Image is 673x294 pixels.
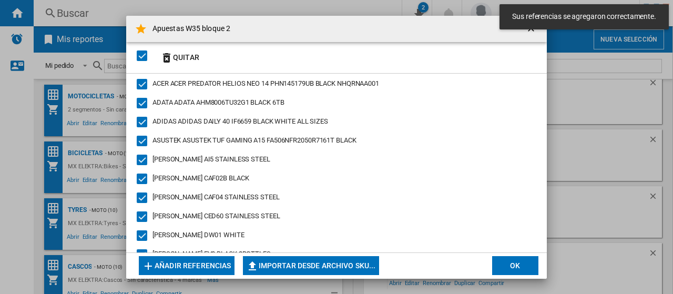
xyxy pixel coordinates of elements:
[152,98,284,106] span: ADATA ADATA AHM8006TU32G1 BLACK 6TB
[152,212,280,220] span: [PERSON_NAME] CED60 STAINLESS STEEL
[137,47,152,65] md-checkbox: SELECTIONS.EDITION_POPUP.SELECT_DESELECT
[152,79,379,87] span: ACER ACER PREDATOR HELIOS NEO 14 PHN145179UB BLACK NHQRNAA001
[137,174,528,184] md-checkbox: AVERA CAF02B BLACK
[152,155,270,163] span: [PERSON_NAME] AI5 STAINLESS STEEL
[137,155,528,165] md-checkbox: AVERA AI5 STAINLESS STEEL
[152,117,328,125] span: ADIDAS ADIDAS DAILY 40 IF6659 BLACK WHITE ALL SIZES
[137,230,528,241] md-checkbox: AVERA DW01 WHITE
[152,193,280,201] span: [PERSON_NAME] CAF04 STAINLESS STEEL
[509,12,659,22] span: Sus referencias se agregaron correctamente.
[137,136,528,146] md-checkbox: ASUSTEK TUF GAMING A15 FA506NFR2050R7161T BLACK
[152,250,271,258] span: [PERSON_NAME] EV8 BLACK 8BOTTLES
[152,231,244,239] span: [PERSON_NAME] DW01 WHITE
[137,192,528,203] md-checkbox: AVERA CAF04 STAINLESS STEEL
[243,256,379,275] button: Importar desde archivo SKU...
[137,211,528,222] md-checkbox: AVERA CED60 STAINLESS STEEL
[147,24,230,34] h4: Apuestas W35 bloque 2
[152,136,356,144] span: ASUSTEK ASUSTEK TUF GAMING A15 FA506NFR2050R7161T BLACK
[137,79,528,89] md-checkbox: ACER PREDATOR HELIOS NEO 14 PHN145179UB BLACK NHQRNAA001
[139,256,234,275] button: Añadir referencias
[137,117,528,127] md-checkbox: ADIDAS DAILY 40 IF6659 BLACK WHITE ALL SIZES
[492,256,538,275] button: OK
[137,98,528,108] md-checkbox: ADATA AHM8006TU32G1 BLACK 6TB
[152,174,249,182] span: [PERSON_NAME] CAF02B BLACK
[137,249,528,260] md-checkbox: AVERA EV8 BLACK 8BOTTLES
[126,16,547,279] md-dialog: Apuestas W35 ...
[157,45,203,70] button: Quitar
